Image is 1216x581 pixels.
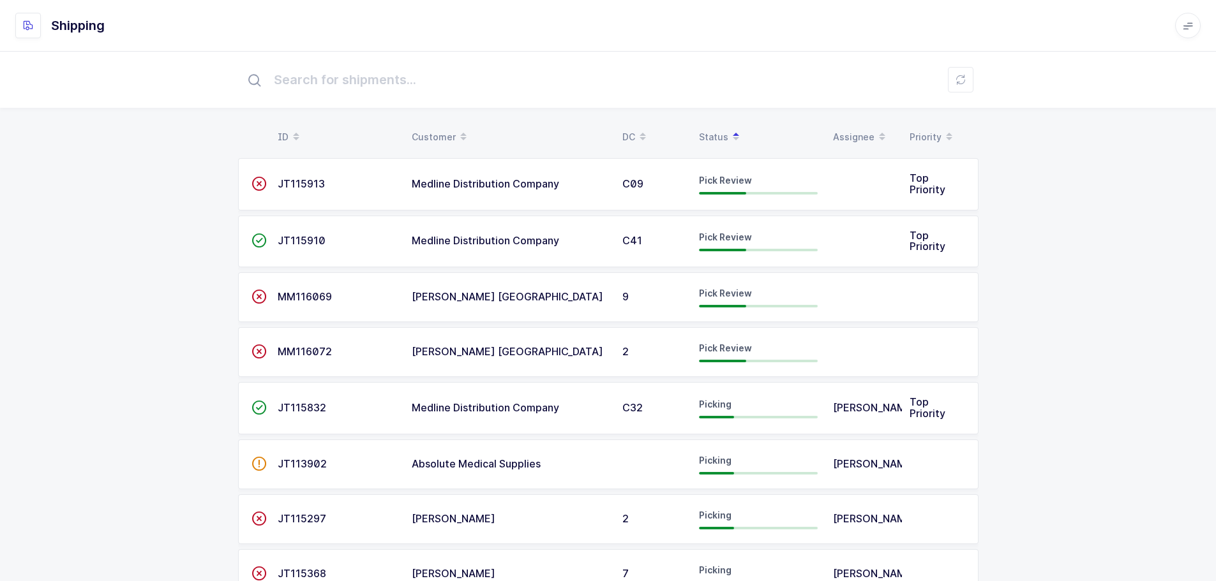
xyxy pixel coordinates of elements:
span: [PERSON_NAME] [833,457,917,470]
span: Picking [699,455,732,466]
span: Medline Distribution Company [412,177,559,190]
span: Picking [699,510,732,520]
span: JT113902 [278,457,327,470]
span: JT115910 [278,234,326,247]
span: Pick Review [699,175,752,186]
span: Top Priority [910,395,945,420]
span: [PERSON_NAME] [412,512,495,525]
span:  [251,401,267,414]
span:  [251,177,267,190]
span: [PERSON_NAME] [GEOGRAPHIC_DATA] [412,290,603,303]
span: MM116072 [278,345,332,358]
span: [PERSON_NAME] [833,567,917,580]
span: Medline Distribution Company [412,234,559,247]
span: Top Priority [910,172,945,196]
div: Status [699,126,818,148]
span: Absolute Medical Supplies [412,457,541,470]
span: C41 [622,234,642,247]
div: Customer [412,126,607,148]
span: Pick Review [699,342,752,353]
span: Medline Distribution Company [412,401,559,414]
span:  [251,345,267,358]
span: [PERSON_NAME] [833,512,917,525]
span:  [251,457,267,470]
span: 9 [622,290,629,303]
span: JT115368 [278,567,326,580]
span: MM116069 [278,290,332,303]
span: Picking [699,564,732,575]
span: 2 [622,345,629,358]
span: C32 [622,401,643,414]
span: Picking [699,399,732,409]
span: [PERSON_NAME] [833,401,917,414]
h1: Shipping [51,15,105,36]
div: DC [622,126,684,148]
span:  [251,512,267,525]
span:  [251,234,267,247]
span: 7 [622,567,629,580]
div: Assignee [833,126,894,148]
span:  [251,290,267,303]
span: [PERSON_NAME] [412,567,495,580]
span: [PERSON_NAME] [GEOGRAPHIC_DATA] [412,345,603,358]
input: Search for shipments... [238,59,979,100]
span: Pick Review [699,232,752,242]
span: JT115832 [278,401,326,414]
div: ID [278,126,396,148]
span: JT115913 [278,177,325,190]
span: Top Priority [910,229,945,253]
span: 2 [622,512,629,525]
span:  [251,567,267,580]
span: C09 [622,177,643,190]
span: Pick Review [699,288,752,298]
span: JT115297 [278,512,326,525]
div: Priority [910,126,971,148]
